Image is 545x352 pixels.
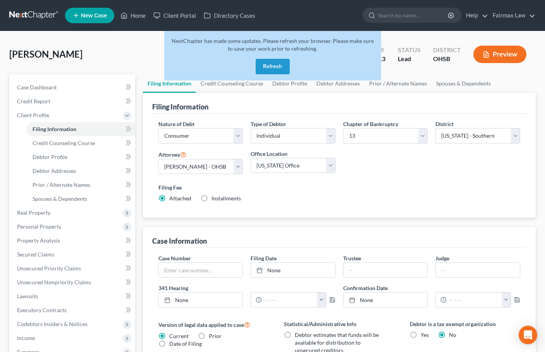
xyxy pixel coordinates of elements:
span: Real Property [17,209,50,216]
div: OHSB [433,55,461,63]
a: Debtor Profile [26,150,135,164]
div: Status [398,46,421,55]
a: Credit Counseling Course [26,136,135,150]
a: Case Dashboard [11,80,135,94]
label: Filing Date [251,254,277,262]
span: Credit Counseling Course [33,140,95,146]
label: Debtor is a tax exempt organization [410,320,520,328]
span: Current [169,333,189,339]
a: Filing Information [143,74,196,93]
a: Prior / Alternate Names [364,74,432,93]
a: Home [117,9,150,22]
button: Preview [473,46,526,63]
span: New Case [81,13,107,19]
span: Yes [421,331,429,338]
div: Open Intercom Messenger [519,326,537,344]
label: 341 Hearing [155,284,339,292]
label: Office Location [251,150,287,158]
span: [PERSON_NAME] [9,48,83,60]
button: Refresh [256,59,290,74]
a: Prior / Alternate Names [26,178,135,192]
span: Codebtors Insiders & Notices [17,321,88,327]
label: District [435,120,454,128]
label: Nature of Debt [158,120,194,128]
a: Spouses & Dependents [26,192,135,206]
label: Case Number [158,254,191,262]
span: Spouses & Dependents [33,195,87,202]
a: Executory Contracts [11,303,135,317]
label: Attorney [158,150,186,159]
a: None [251,263,335,277]
span: Attached [169,195,191,202]
span: Installments [211,195,241,202]
span: Income [17,335,35,341]
a: Property Analysis [11,234,135,248]
span: Filing Information [33,126,76,132]
div: Lead [398,55,421,63]
label: Trustee [343,254,361,262]
span: Unsecured Nonpriority Claims [17,279,91,285]
input: -- [436,263,520,277]
a: Credit Report [11,94,135,108]
span: NextChapter has made some updates. Please refresh your browser. Please make sure to save your wor... [172,38,374,52]
span: Client Profile [17,112,49,118]
a: Filing Information [26,122,135,136]
span: Secured Claims [17,251,54,258]
a: Lawsuits [11,289,135,303]
span: Prior / Alternate Names [33,181,90,188]
label: Filing Fee [158,183,520,191]
span: 13 [378,55,385,62]
a: None [344,292,428,307]
a: Help [462,9,488,22]
input: -- [344,263,428,277]
a: Client Portal [150,9,200,22]
a: Secured Claims [11,248,135,261]
span: No [449,331,456,338]
label: Judge [435,254,449,262]
input: Search by name... [378,8,449,22]
div: Case Information [152,236,207,246]
div: District [433,46,461,55]
div: Filing Information [152,102,208,111]
input: -- : -- [262,292,317,307]
label: Confirmation Date [339,284,524,292]
a: Fairmax Law [489,9,535,22]
span: Debtor Addresses [33,167,76,174]
span: Debtor Profile [33,154,67,160]
a: Debtor Addresses [26,164,135,178]
a: Unsecured Nonpriority Claims [11,275,135,289]
span: Date of Filing [169,340,202,347]
a: Directory Cases [200,9,259,22]
label: Chapter of Bankruptcy [343,120,398,128]
a: None [159,292,243,307]
span: Case Dashboard [17,84,57,91]
span: Unsecured Priority Claims [17,265,81,272]
span: Credit Report [17,98,50,104]
span: Property Analysis [17,237,60,244]
label: Statistical/Administrative Info [284,320,394,328]
label: Version of legal data applied to case [158,320,269,329]
span: Executory Contracts [17,307,67,313]
input: -- : -- [447,292,502,307]
a: Unsecured Priority Claims [11,261,135,275]
span: Personal Property [17,223,61,230]
a: Spouses & Dependents [432,74,495,93]
label: Type of Debtor [251,120,286,128]
span: Lawsuits [17,293,38,299]
input: Enter case number... [159,263,243,277]
span: Prior [209,333,222,339]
